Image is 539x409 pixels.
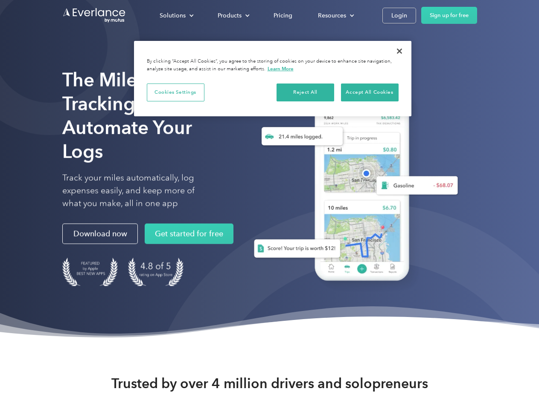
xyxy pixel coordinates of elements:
img: 4.9 out of 5 stars on the app store [128,258,184,286]
div: Privacy [134,41,411,116]
a: Login [382,8,416,23]
div: Products [218,10,242,21]
div: Resources [309,8,361,23]
div: Login [391,10,407,21]
a: More information about your privacy, opens in a new tab [268,66,294,72]
div: Resources [318,10,346,21]
a: Go to homepage [62,7,126,23]
div: Cookie banner [134,41,411,116]
button: Close [390,42,409,60]
strong: Trusted by over 4 million drivers and solopreneurs [111,375,428,392]
div: Solutions [160,10,186,21]
div: By clicking “Accept All Cookies”, you agree to the storing of cookies on your device to enhance s... [147,58,399,73]
img: Badge for Featured by Apple Best New Apps [62,258,118,286]
button: Cookies Settings [147,84,204,101]
a: Get started for free [145,224,233,244]
div: Solutions [151,8,201,23]
button: Reject All [277,84,334,101]
a: Pricing [265,8,301,23]
div: Pricing [274,10,292,21]
div: Products [209,8,256,23]
p: Track your miles automatically, log expenses easily, and keep more of what you make, all in one app [62,172,215,210]
a: Download now [62,224,138,244]
a: Sign up for free [421,7,477,24]
button: Accept All Cookies [341,84,399,101]
img: Everlance, mileage tracker app, expense tracking app [240,81,465,294]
